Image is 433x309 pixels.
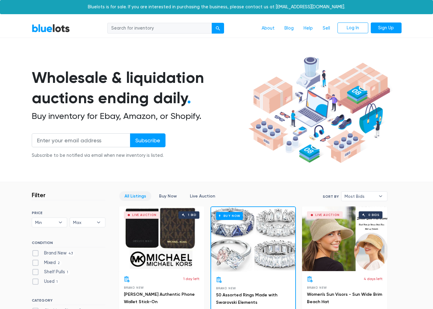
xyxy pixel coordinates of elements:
[188,213,196,217] div: 1 bid
[35,218,55,227] span: Min
[318,22,335,34] a: Sell
[371,22,402,34] a: Sign Up
[67,251,75,256] span: 43
[65,270,70,275] span: 1
[119,191,151,201] a: All Listings
[55,279,60,284] span: 1
[32,241,105,247] h6: CONDITION
[32,269,70,275] label: Shelf Pulls
[307,286,327,289] span: Brand New
[32,259,62,266] label: Mixed
[124,292,195,304] a: [PERSON_NAME] Authentic Phone Wallet Stick-On
[32,24,70,33] a: BlueLots
[107,23,212,34] input: Search for inventory
[73,218,93,227] span: Max
[32,250,75,257] label: Brand New
[257,22,280,34] a: About
[315,213,340,217] div: Live Auction
[32,67,246,108] h1: Wholesale & liquidation auctions ending daily
[32,133,130,147] input: Enter your email address
[307,292,382,304] a: Women's Sun Visors - Sun Wide Brim Beach Hat
[132,213,157,217] div: Live Auction
[32,191,46,199] h3: Filter
[216,287,236,290] span: Brand New
[32,111,246,121] h2: Buy inventory for Ebay, Amazon, or Shopify.
[364,276,382,282] p: 4 days left
[56,261,62,266] span: 2
[183,276,199,282] p: 1 day left
[187,89,191,107] span: .
[246,54,392,166] img: hero-ee84e7d0318cb26816c560f6b4441b76977f77a177738b4e94f68c95b2b83dbb.png
[32,211,105,215] h6: PRICE
[119,206,204,271] a: Live Auction 1 bid
[345,192,375,201] span: Most Bids
[32,152,165,159] div: Subscribe to be notified via email when new inventory is listed.
[299,22,318,34] a: Help
[154,191,182,201] a: Buy Now
[337,22,368,34] a: Log In
[368,213,379,217] div: 0 bids
[280,22,299,34] a: Blog
[32,278,60,285] label: Used
[124,286,144,289] span: Brand New
[302,206,387,271] a: Live Auction 0 bids
[374,192,387,201] b: ▾
[130,133,165,147] input: Subscribe
[216,292,277,305] a: 50 Assorted Rings Made with Swarovski Elements
[92,218,105,227] b: ▾
[54,218,67,227] b: ▾
[211,207,295,272] a: Buy Now
[185,191,220,201] a: Live Auction
[216,212,243,220] h6: Buy Now
[32,298,105,305] h6: CATEGORY
[323,194,339,199] label: Sort By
